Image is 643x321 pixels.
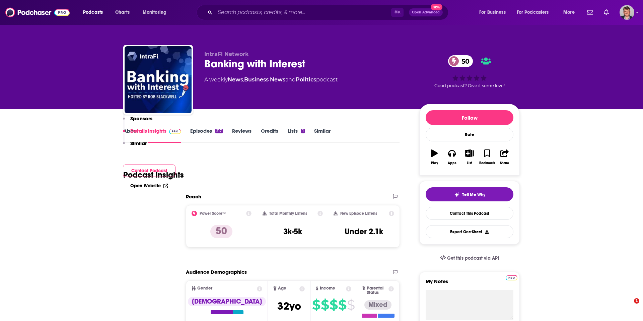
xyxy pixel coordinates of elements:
img: Podchaser Pro [506,275,517,280]
p: Similar [130,140,147,146]
span: 1 [634,298,639,304]
a: 50 [448,55,473,67]
div: Play [431,161,438,165]
span: Logged in as AndyShane [620,5,634,20]
img: Banking with Interest [125,46,192,113]
span: Gender [197,286,212,291]
span: Charts [115,8,130,17]
span: Monitoring [143,8,166,17]
span: $ [330,300,338,310]
div: Share [500,161,509,165]
h2: Power Score™ [200,211,226,216]
h2: Audience Demographics [186,269,247,275]
a: Lists1 [288,128,304,143]
div: Apps [448,161,456,165]
span: 50 [455,55,473,67]
button: open menu [138,7,175,18]
button: open menu [78,7,112,18]
div: List [467,161,472,165]
div: Rate [426,128,513,141]
span: Podcasts [83,8,103,17]
p: 50 [210,225,232,238]
span: $ [321,300,329,310]
div: 217 [215,129,223,133]
div: A weekly podcast [204,76,338,84]
span: $ [347,300,355,310]
input: Search podcasts, credits, & more... [215,7,391,18]
a: Contact This Podcast [426,207,513,220]
button: Export One-Sheet [426,225,513,238]
a: Pro website [506,274,517,280]
span: More [563,8,575,17]
a: Open Website [130,183,168,189]
button: Show profile menu [620,5,634,20]
button: Bookmark [478,145,496,169]
span: Good podcast? Give it some love! [434,83,505,88]
span: Parental Status [367,286,387,295]
img: Podchaser - Follow, Share and Rate Podcasts [5,6,70,19]
div: Bookmark [479,161,495,165]
button: Details [123,128,147,140]
iframe: Intercom live chat [620,298,636,314]
span: For Podcasters [517,8,549,17]
h2: Reach [186,193,201,200]
div: [DEMOGRAPHIC_DATA] [188,297,266,306]
span: Tell Me Why [462,192,485,197]
button: Play [426,145,443,169]
button: Share [496,145,513,169]
button: List [461,145,478,169]
a: Business News [244,76,285,83]
button: Apps [443,145,460,169]
div: Search podcasts, credits, & more... [203,5,455,20]
h2: New Episode Listens [340,211,377,216]
p: Details [130,128,147,134]
button: Similar [123,140,147,152]
span: 32 yo [277,300,301,313]
a: Get this podcast via API [435,250,504,266]
span: ⌘ K [391,8,404,17]
span: New [431,4,443,10]
a: Show notifications dropdown [584,7,596,18]
span: Get this podcast via API [447,255,499,261]
a: Show notifications dropdown [601,7,612,18]
h2: Total Monthly Listens [269,211,307,216]
span: IntraFi Network [204,51,249,57]
label: My Notes [426,278,513,290]
h3: 3k-5k [283,227,302,237]
a: Politics [296,76,316,83]
div: 1 [301,129,304,133]
span: $ [338,300,346,310]
span: $ [312,300,320,310]
a: Episodes217 [190,128,223,143]
button: tell me why sparkleTell Me Why [426,187,513,201]
div: 50Good podcast? Give it some love! [419,51,520,92]
img: User Profile [620,5,634,20]
img: tell me why sparkle [454,192,459,197]
button: Open AdvancedNew [409,8,443,16]
div: Mixed [364,300,391,310]
span: For Business [479,8,506,17]
button: Follow [426,110,513,125]
button: Contact Podcast [123,165,175,177]
span: , [243,76,244,83]
span: Open Advanced [412,11,440,14]
h3: Under 2.1k [345,227,383,237]
a: Reviews [232,128,252,143]
a: Charts [111,7,134,18]
span: Age [278,286,286,291]
span: Income [320,286,335,291]
a: Similar [314,128,331,143]
button: open menu [559,7,583,18]
a: Credits [261,128,278,143]
span: and [285,76,296,83]
button: open menu [512,7,559,18]
a: News [228,76,243,83]
button: open menu [475,7,514,18]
